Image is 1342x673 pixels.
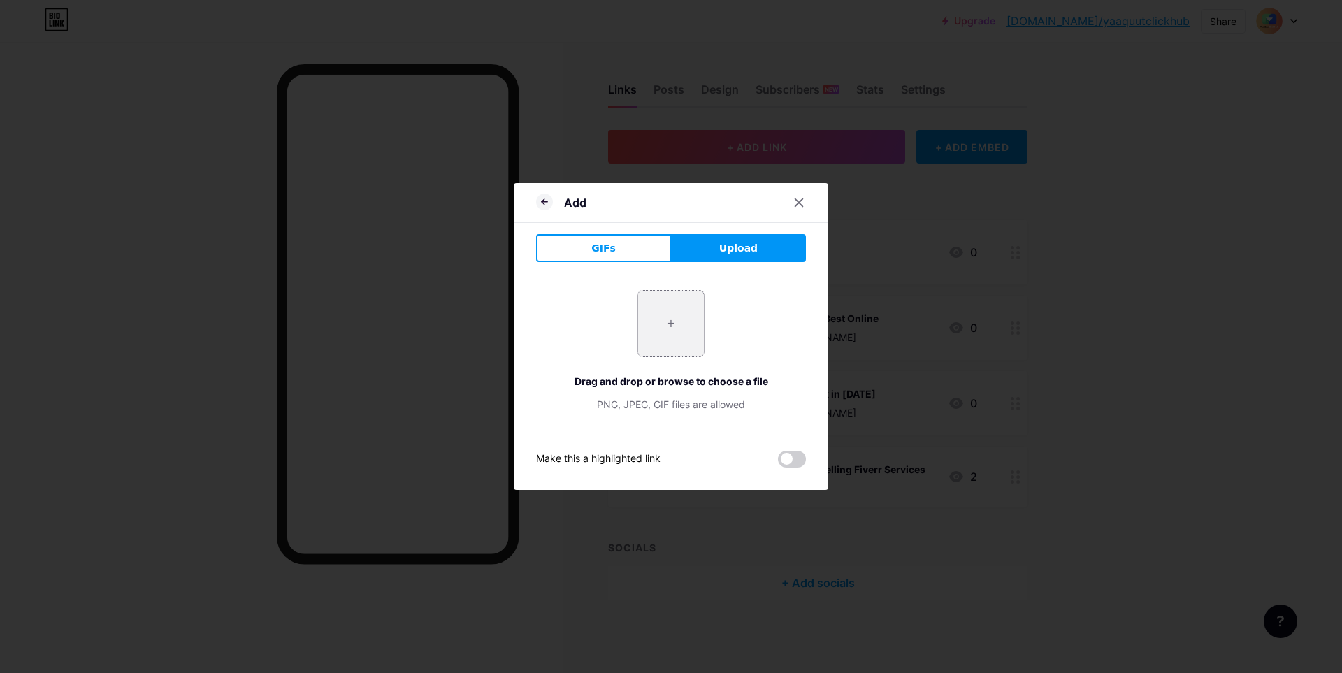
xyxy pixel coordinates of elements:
[536,234,671,262] button: GIFs
[719,241,758,256] span: Upload
[591,241,616,256] span: GIFs
[564,194,586,211] div: Add
[671,234,806,262] button: Upload
[536,451,661,468] div: Make this a highlighted link
[536,397,806,412] div: PNG, JPEG, GIF files are allowed
[536,374,806,389] div: Drag and drop or browse to choose a file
